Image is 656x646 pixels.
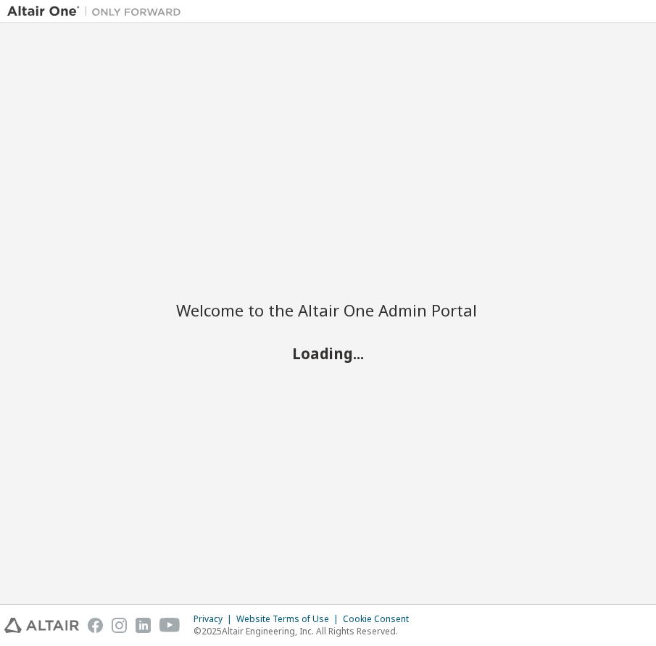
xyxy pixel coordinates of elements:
p: © 2025 Altair Engineering, Inc. All Rights Reserved. [194,625,418,637]
img: youtube.svg [159,618,180,633]
img: facebook.svg [88,618,103,633]
h2: Loading... [176,344,481,363]
img: instagram.svg [112,618,127,633]
img: linkedin.svg [136,618,151,633]
div: Privacy [194,613,236,625]
img: altair_logo.svg [4,618,79,633]
div: Website Terms of Use [236,613,343,625]
h2: Welcome to the Altair One Admin Portal [176,300,481,320]
img: Altair One [7,4,188,19]
div: Cookie Consent [343,613,418,625]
